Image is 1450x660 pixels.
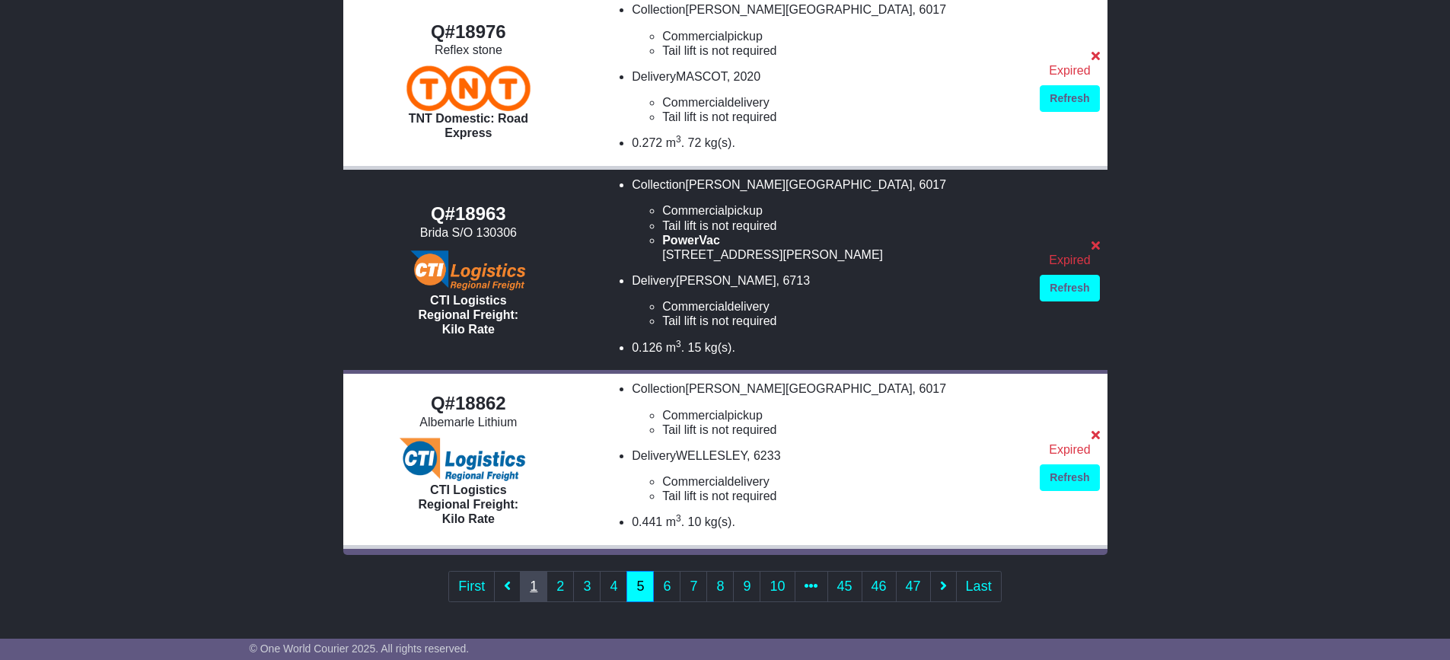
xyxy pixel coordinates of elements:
[662,489,1025,503] li: Tail lift is not required
[419,294,519,336] span: CTI Logistics Regional Freight: Kilo Rate
[632,273,1025,329] li: Delivery
[632,448,1025,504] li: Delivery
[913,178,946,191] span: , 6017
[827,571,862,602] a: 45
[419,483,519,525] span: CTI Logistics Regional Freight: Kilo Rate
[632,341,662,354] span: 0.126
[666,515,684,528] span: m .
[351,21,587,43] div: Q#18976
[688,515,702,528] span: 10
[705,341,735,354] span: kg(s).
[351,225,587,240] div: Brida S/O 130306
[676,70,727,83] span: MASCOT
[662,96,727,109] span: Commercial
[688,136,702,149] span: 72
[727,70,760,83] span: , 2020
[676,513,681,524] sup: 3
[653,571,680,602] a: 6
[632,136,662,149] span: 0.272
[351,415,587,429] div: Albemarle Lithium
[862,571,897,602] a: 46
[1040,464,1099,491] a: Refresh
[662,233,1025,247] div: PowerVac
[705,515,735,528] span: kg(s).
[662,474,1025,489] li: delivery
[632,2,1025,58] li: Collection
[706,571,734,602] a: 8
[250,642,470,655] span: © One World Courier 2025. All rights reserved.
[685,3,912,16] span: [PERSON_NAME][GEOGRAPHIC_DATA]
[662,247,1025,262] div: [STREET_ADDRESS][PERSON_NAME]
[896,571,931,602] a: 47
[956,571,1002,602] a: Last
[1040,63,1099,78] div: Expired
[662,475,727,488] span: Commercial
[406,65,531,111] img: TNT Domestic: Road Express
[666,341,684,354] span: m .
[662,300,727,313] span: Commercial
[662,314,1025,328] li: Tail lift is not required
[406,247,531,293] img: CTI Logistics Regional Freight: Kilo Rate
[396,437,541,483] img: CTI Logistics Regional Freight: Kilo Rate
[547,571,574,602] a: 2
[676,134,681,145] sup: 3
[351,393,587,415] div: Q#18862
[776,274,810,287] span: , 6713
[662,299,1025,314] li: delivery
[676,449,747,462] span: WELLESLEY
[520,571,547,602] a: 1
[1040,275,1099,301] a: Refresh
[666,136,684,149] span: m .
[662,43,1025,58] li: Tail lift is not required
[1040,253,1099,267] div: Expired
[448,571,495,602] a: First
[913,382,946,395] span: , 6017
[600,571,627,602] a: 4
[685,382,912,395] span: [PERSON_NAME][GEOGRAPHIC_DATA]
[1040,442,1099,457] div: Expired
[733,571,760,602] a: 9
[688,341,702,354] span: 15
[676,339,681,349] sup: 3
[626,571,654,602] a: 5
[662,409,727,422] span: Commercial
[705,136,735,149] span: kg(s).
[662,30,727,43] span: Commercial
[351,43,587,57] div: Reflex stone
[680,571,707,602] a: 7
[685,178,912,191] span: [PERSON_NAME][GEOGRAPHIC_DATA]
[573,571,601,602] a: 3
[913,3,946,16] span: , 6017
[662,218,1025,233] li: Tail lift is not required
[662,422,1025,437] li: Tail lift is not required
[632,177,1025,262] li: Collection
[747,449,780,462] span: , 6233
[1040,85,1099,112] a: Refresh
[662,110,1025,124] li: Tail lift is not required
[632,69,1025,125] li: Delivery
[662,204,727,217] span: Commercial
[676,274,776,287] span: [PERSON_NAME]
[662,29,1025,43] li: pickup
[662,408,1025,422] li: pickup
[632,515,662,528] span: 0.441
[760,571,795,602] a: 10
[409,112,528,139] span: TNT Domestic: Road Express
[351,203,587,225] div: Q#18963
[662,203,1025,218] li: pickup
[632,381,1025,437] li: Collection
[662,95,1025,110] li: delivery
